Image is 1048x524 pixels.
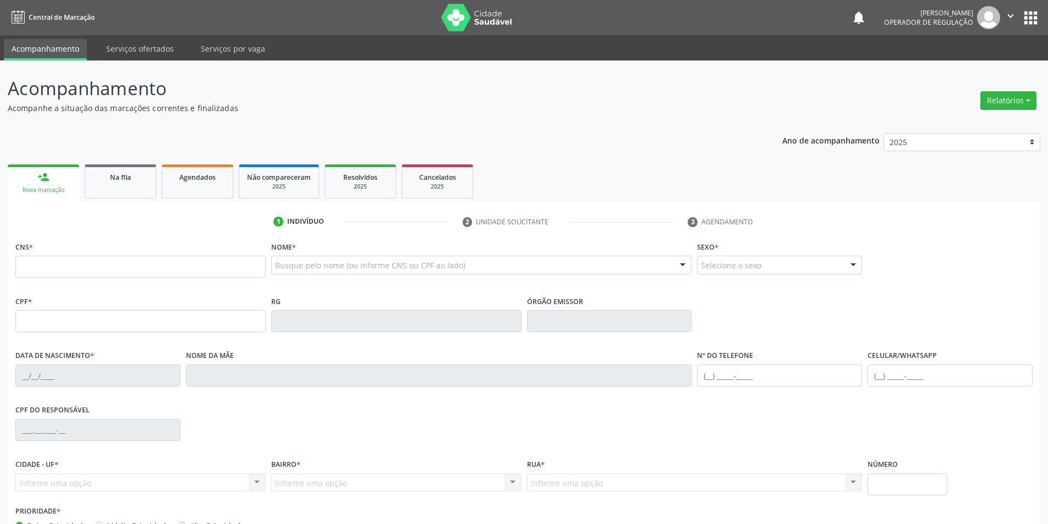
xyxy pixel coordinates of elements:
label: Nome [271,239,296,256]
i:  [1005,10,1017,22]
a: Serviços por vaga [193,39,273,58]
div: 2025 [247,183,311,191]
button: notifications [851,10,866,25]
button: apps [1021,8,1040,27]
div: 2025 [333,183,388,191]
div: [PERSON_NAME] [884,8,973,18]
button:  [1000,6,1021,29]
label: CPF do responsável [15,402,90,419]
label: Rua [527,456,545,473]
span: Cancelados [419,173,456,182]
p: Acompanhamento [8,75,731,102]
label: Cidade - UF [15,456,58,473]
a: Acompanhamento [4,39,87,60]
span: Central de Marcação [29,13,95,22]
input: ___.___.___-__ [15,419,180,441]
label: CPF [15,293,32,310]
label: RG [271,293,281,310]
label: Nº do Telefone [697,348,753,365]
span: Operador de regulação [884,18,973,27]
span: Resolvidos [343,173,377,182]
div: 1 [273,217,283,227]
a: Serviços ofertados [98,39,182,58]
label: Nome da mãe [186,348,234,365]
label: Sexo [697,239,718,256]
label: Órgão emissor [527,293,583,310]
div: Nova marcação [15,186,72,194]
p: Ano de acompanhamento [782,133,880,147]
div: 2025 [410,183,465,191]
label: Bairro [271,456,300,473]
a: Central de Marcação [8,8,95,26]
label: CNS [15,239,33,256]
input: (__) _____-_____ [697,365,862,387]
button: Relatórios [980,91,1036,110]
p: Acompanhe a situação das marcações correntes e finalizadas [8,102,731,114]
span: Não compareceram [247,173,311,182]
label: Data de nascimento [15,348,94,365]
span: Agendados [179,173,216,182]
span: Busque pelo nome (ou informe CNS ou CPF ao lado) [275,260,465,271]
input: __/__/____ [15,365,180,387]
img: img [977,6,1000,29]
div: Indivíduo [287,217,324,227]
span: Selecione o sexo [701,260,761,271]
label: Celular/WhatsApp [868,348,937,365]
input: (__) _____-_____ [868,365,1033,387]
label: Número [868,456,898,473]
span: Na fila [110,173,131,182]
div: person_add [37,171,50,183]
